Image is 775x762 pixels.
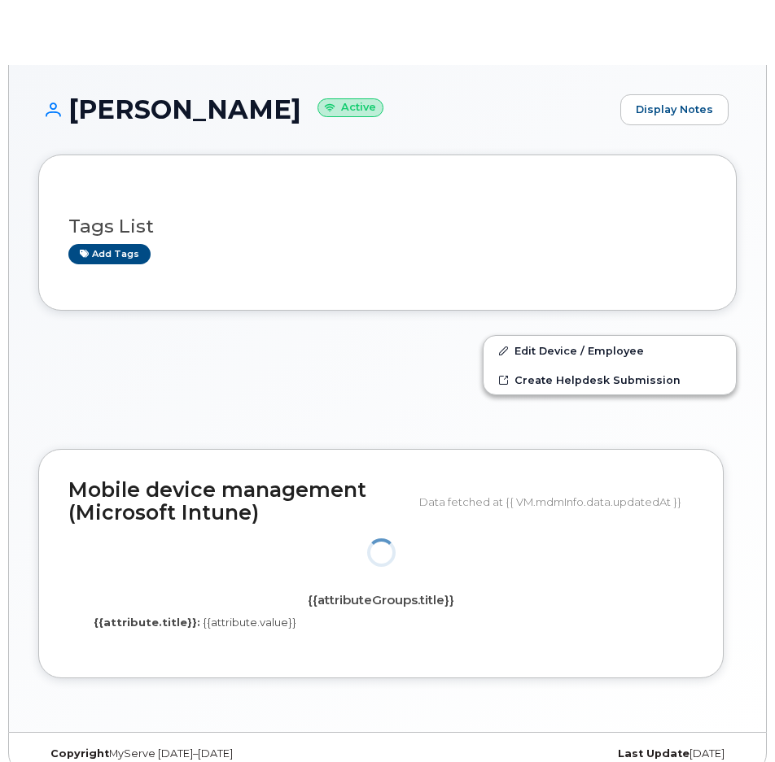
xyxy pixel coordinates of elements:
[50,747,109,760] strong: Copyright
[387,747,737,760] div: [DATE]
[419,486,694,517] div: Data fetched at {{ VM.mdmInfo.data.updatedAt }}
[38,95,612,124] h1: [PERSON_NAME]
[38,747,387,760] div: MyServe [DATE]–[DATE]
[620,94,729,125] a: Display Notes
[94,615,200,630] label: {{attribute.title}}:
[68,244,151,264] a: Add tags
[68,216,707,237] h3: Tags List
[484,336,736,365] a: Edit Device / Employee
[81,594,681,607] h4: {{attributeGroups.title}}
[618,747,690,760] strong: Last Update
[203,616,296,629] span: {{attribute.value}}
[68,479,407,524] h2: Mobile device management (Microsoft Intune)
[317,98,383,117] small: Active
[484,365,736,394] a: Create Helpdesk Submission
